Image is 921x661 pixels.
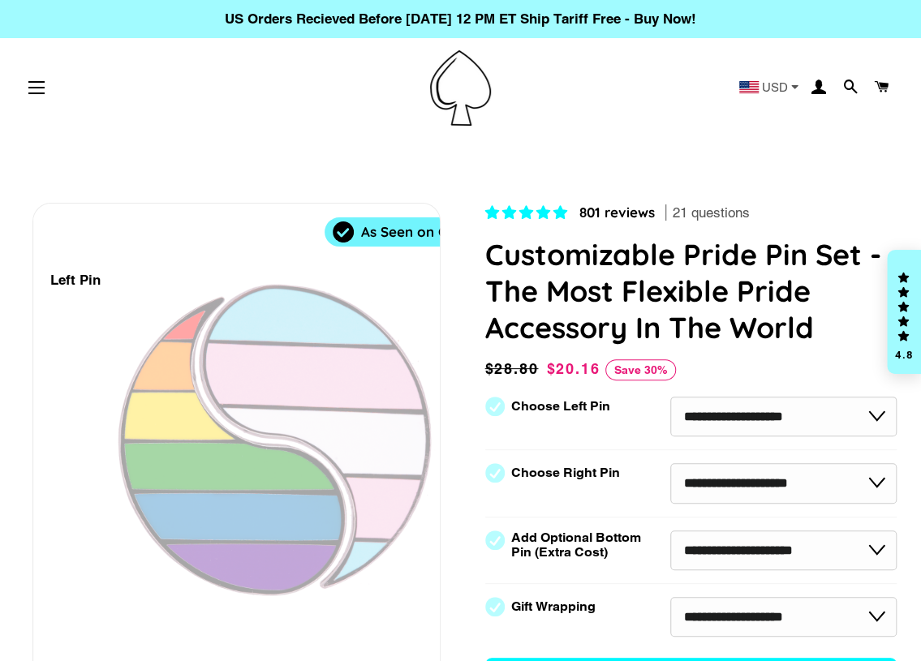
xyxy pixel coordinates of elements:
[673,204,750,223] span: 21 questions
[762,81,788,93] span: USD
[485,204,571,221] span: 4.83 stars
[546,360,600,377] span: $20.16
[485,236,897,346] h1: Customizable Pride Pin Set - The Most Flexible Pride Accessory In The World
[579,204,655,221] span: 801 reviews
[430,50,491,126] img: Pin-Ace
[485,358,543,380] span: $28.80
[605,359,676,380] span: Save 30%
[511,530,648,560] label: Add Optional Bottom Pin (Extra Cost)
[511,399,610,414] label: Choose Left Pin
[511,466,620,480] label: Choose Right Pin
[887,250,921,375] div: Click to open Judge.me floating reviews tab
[511,599,596,614] label: Gift Wrapping
[894,350,914,360] div: 4.8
